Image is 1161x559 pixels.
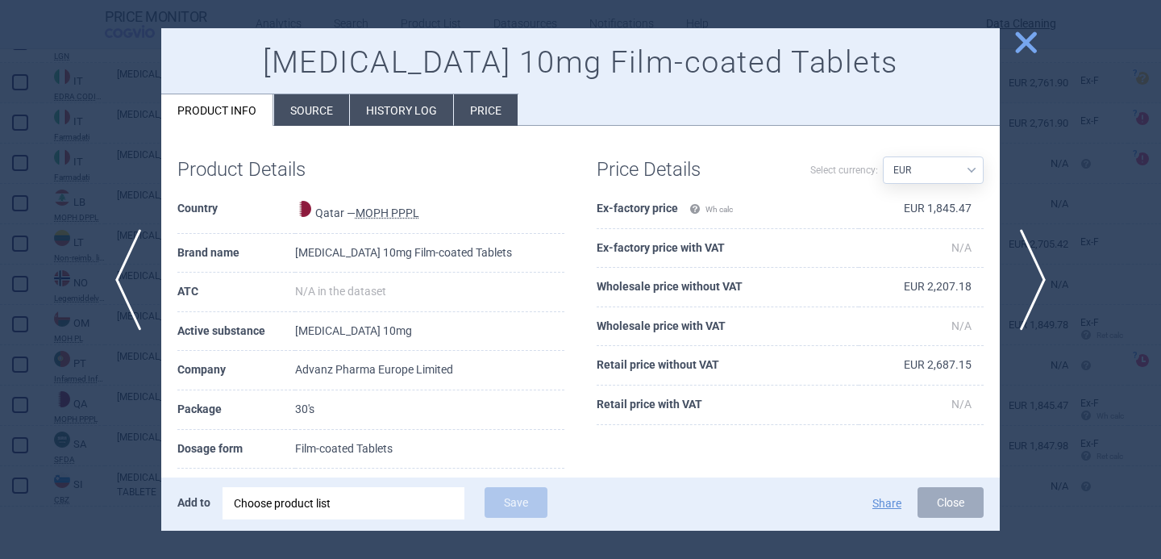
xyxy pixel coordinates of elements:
th: ATC [177,273,295,312]
span: N/A [951,241,972,254]
button: Save [485,487,547,518]
li: Product info [161,94,273,126]
span: N/A in the dataset [295,285,386,298]
th: Dosage form [177,430,295,469]
li: History log [350,94,453,126]
th: Retail price with VAT [597,386,859,425]
th: Ex-factory price with VAT [597,229,859,269]
td: EUR 2,207.18 [859,268,984,307]
td: 30's [295,390,564,430]
th: Ex-factory price [597,190,859,229]
span: N/A [951,319,972,332]
td: Qatar — [295,190,564,234]
p: Add to [177,487,210,518]
th: Company [177,351,295,390]
td: EUR 2,687.15 [859,346,984,386]
th: Dosage strength [177,469,295,508]
th: Package [177,390,295,430]
th: Active substance [177,312,295,352]
th: Brand name [177,234,295,273]
img: Qatar [295,201,311,217]
button: Close [918,487,984,518]
label: Select currency: [810,156,878,184]
th: Country [177,190,295,234]
li: Price [454,94,518,126]
h1: [MEDICAL_DATA] 10mg Film-coated Tablets [177,44,984,81]
th: Retail price without VAT [597,346,859,386]
abbr: MOPH PPPL — Pharmaceutical Products Price List published by the Ministry of Public Health, Qatar [356,206,419,219]
div: Choose product list [223,487,464,519]
h1: Product Details [177,158,371,181]
span: Wh calc [689,205,733,214]
td: [MEDICAL_DATA] 10mg Film-coated Tablets [295,234,564,273]
td: EUR 1,845.47 [859,190,984,229]
th: Wholesale price without VAT [597,268,859,307]
th: Wholesale price with VAT [597,307,859,347]
span: N/A [951,398,972,411]
h1: Price Details [597,158,790,181]
div: Choose product list [234,487,453,519]
td: Advanz Pharma Europe Limited [295,351,564,390]
li: Source [274,94,349,126]
td: Film-coated Tablets [295,430,564,469]
button: Share [872,498,901,509]
td: [MEDICAL_DATA] 10mg [295,312,564,352]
